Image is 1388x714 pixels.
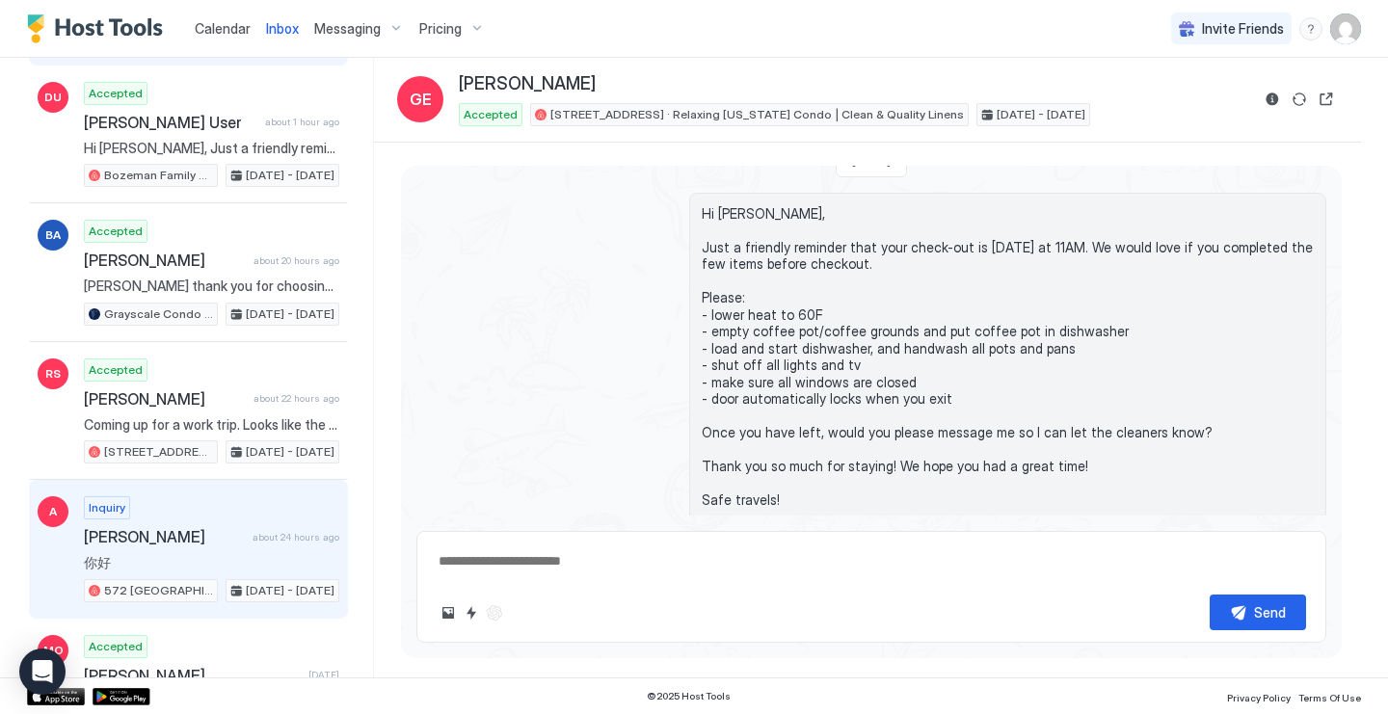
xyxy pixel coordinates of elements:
span: 你好 [84,554,339,571]
span: A [49,503,57,520]
span: [PERSON_NAME] [84,251,246,270]
span: [DATE] [308,669,339,681]
span: Invite Friends [1202,20,1284,38]
span: [STREET_ADDRESS] · Relaxing [US_STATE] Condo | Clean & Quality Linens [104,443,213,461]
span: Hi [PERSON_NAME], Just a friendly reminder that your check-out is [DATE] at 11AM. We would love i... [84,140,339,157]
a: Inbox [266,18,299,39]
a: Privacy Policy [1227,686,1291,706]
span: [DATE] - [DATE] [246,443,334,461]
span: MO [43,642,64,659]
a: Calendar [195,18,251,39]
span: Terms Of Use [1298,692,1361,703]
button: Quick reply [460,601,483,624]
span: about 24 hours ago [253,531,339,543]
span: 572 [GEOGRAPHIC_DATA] · [GEOGRAPHIC_DATA] Condo - Free Laundry/Central Location [104,582,213,599]
button: Send [1210,595,1306,630]
a: Terms Of Use [1298,686,1361,706]
button: Upload image [437,601,460,624]
button: Open reservation [1315,88,1338,111]
span: [PERSON_NAME] [84,666,301,685]
div: menu [1299,17,1322,40]
span: Accepted [89,361,143,379]
span: [STREET_ADDRESS] · Relaxing [US_STATE] Condo | Clean & Quality Linens [550,106,964,123]
span: about 22 hours ago [254,392,339,405]
span: Privacy Policy [1227,692,1291,703]
a: Host Tools Logo [27,14,172,43]
div: Open Intercom Messenger [19,648,66,695]
span: Inquiry [89,499,125,516]
span: Bozeman Family Rancher [104,167,213,184]
span: Messaging [314,20,381,38]
span: Accepted [89,223,143,240]
span: about 1 hour ago [265,116,339,128]
button: Sync reservation [1288,88,1311,111]
span: [DATE] - [DATE] [246,167,334,184]
span: [DATE] - [DATE] [997,106,1085,123]
span: GE [410,88,432,111]
span: RS [45,365,61,383]
span: [PERSON_NAME] User [84,113,257,132]
span: Pricing [419,20,462,38]
span: Hi [PERSON_NAME], Just a friendly reminder that your check-out is [DATE] at 11AM. We would love i... [702,205,1314,509]
span: about 20 hours ago [254,254,339,267]
span: [DATE] - [DATE] [246,305,334,323]
span: Accepted [464,106,518,123]
div: User profile [1330,13,1361,44]
a: Google Play Store [93,688,150,705]
span: [DATE] - [DATE] [246,582,334,599]
span: Grayscale Condo [STREET_ADDRESS] · Clean [GEOGRAPHIC_DATA] Condo - Best Value, Great Sleep [104,305,213,323]
span: DU [44,89,62,106]
span: Coming up for a work trip. Looks like the perfect place to stay [84,416,339,434]
span: [PERSON_NAME] thank you for choosing to stay with us! We hope that everything met your expectatio... [84,278,339,295]
span: © 2025 Host Tools [647,690,731,702]
span: [PERSON_NAME] [459,73,596,95]
span: Accepted [89,85,143,102]
span: [PERSON_NAME] [84,389,246,409]
button: Reservation information [1261,88,1284,111]
span: [PERSON_NAME] [84,527,245,546]
a: App Store [27,688,85,705]
span: Inbox [266,20,299,37]
span: BA [45,226,61,244]
span: Accepted [89,638,143,655]
span: Calendar [195,20,251,37]
div: Send [1254,602,1286,622]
